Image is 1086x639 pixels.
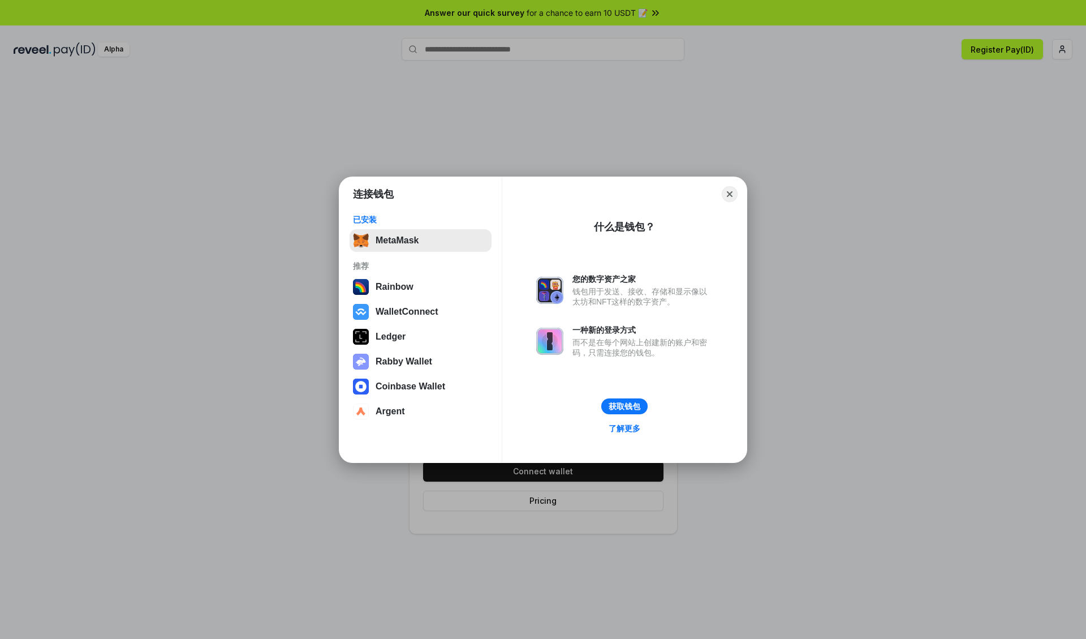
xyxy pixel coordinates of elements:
[376,406,405,417] div: Argent
[350,375,492,398] button: Coinbase Wallet
[376,235,419,246] div: MetaMask
[353,261,488,271] div: 推荐
[353,354,369,370] img: svg+xml,%3Csvg%20xmlns%3D%22http%3A%2F%2Fwww.w3.org%2F2000%2Fsvg%22%20fill%3D%22none%22%20viewBox...
[572,325,713,335] div: 一种新的登录方式
[536,328,563,355] img: svg+xml,%3Csvg%20xmlns%3D%22http%3A%2F%2Fwww.w3.org%2F2000%2Fsvg%22%20fill%3D%22none%22%20viewBox...
[353,215,488,225] div: 已安装
[350,276,492,298] button: Rainbow
[353,404,369,419] img: svg+xml,%3Csvg%20width%3D%2228%22%20height%3D%2228%22%20viewBox%3D%220%200%2028%2028%22%20fill%3D...
[594,220,655,234] div: 什么是钱包？
[353,329,369,345] img: svg+xml,%3Csvg%20xmlns%3D%22http%3A%2F%2Fwww.w3.org%2F2000%2Fsvg%22%20width%3D%2228%22%20height%3...
[572,274,713,284] div: 您的数字资产之家
[536,277,563,304] img: svg+xml,%3Csvg%20xmlns%3D%22http%3A%2F%2Fwww.w3.org%2F2000%2Fsvg%22%20fill%3D%22none%22%20viewBox...
[353,279,369,295] img: svg+xml,%3Csvg%20width%3D%22120%22%20height%3D%22120%22%20viewBox%3D%220%200%20120%20120%22%20fil...
[353,379,369,394] img: svg+xml,%3Csvg%20width%3D%2228%22%20height%3D%2228%22%20viewBox%3D%220%200%2028%2028%22%20fill%3D...
[350,229,492,252] button: MetaMask
[350,400,492,423] button: Argent
[350,301,492,323] button: WalletConnect
[609,401,640,411] div: 获取钱包
[602,421,647,436] a: 了解更多
[722,186,738,202] button: Close
[376,357,432,367] div: Rabby Wallet
[601,398,648,414] button: 获取钱包
[376,381,445,392] div: Coinbase Wallet
[376,332,406,342] div: Ledger
[572,286,713,307] div: 钱包用于发送、接收、存储和显示像以太坊和NFT这样的数字资产。
[350,325,492,348] button: Ledger
[376,282,413,292] div: Rainbow
[353,304,369,320] img: svg+xml,%3Csvg%20width%3D%2228%22%20height%3D%2228%22%20viewBox%3D%220%200%2028%2028%22%20fill%3D...
[376,307,438,317] div: WalletConnect
[350,350,492,373] button: Rabby Wallet
[572,337,713,358] div: 而不是在每个网站上创建新的账户和密码，只需连接您的钱包。
[609,423,640,434] div: 了解更多
[353,187,394,201] h1: 连接钱包
[353,233,369,248] img: svg+xml,%3Csvg%20fill%3D%22none%22%20height%3D%2233%22%20viewBox%3D%220%200%2035%2033%22%20width%...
